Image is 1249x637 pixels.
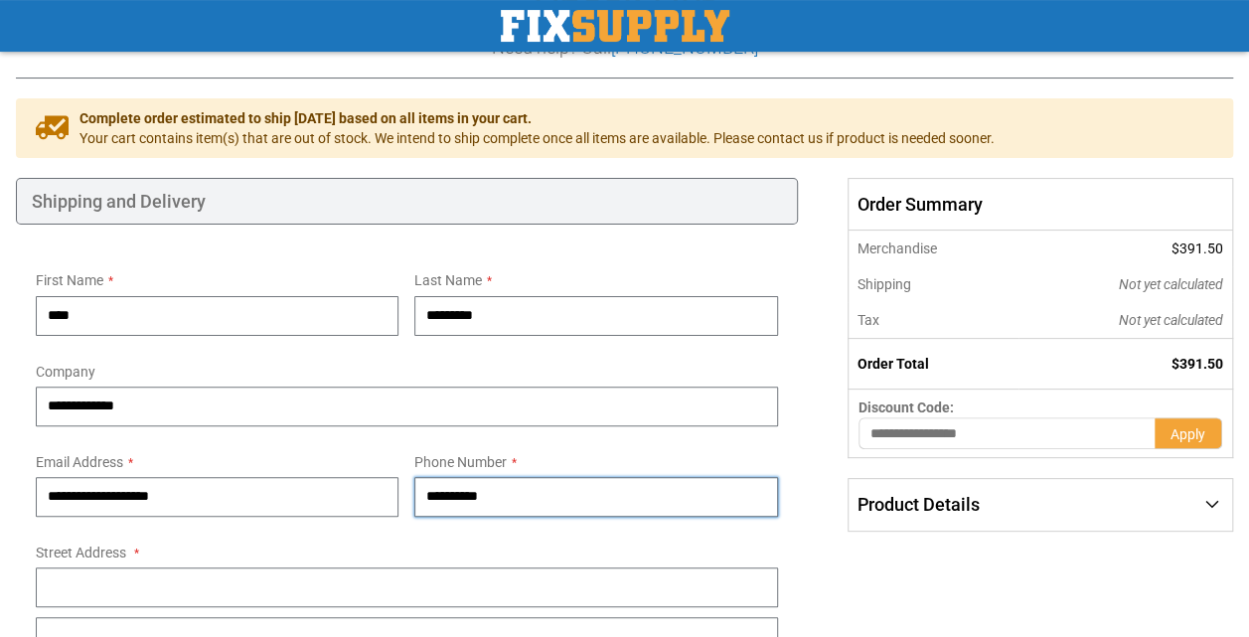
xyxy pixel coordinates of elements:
span: Phone Number [414,454,507,470]
strong: Order Total [858,356,929,372]
span: Not yet calculated [1119,312,1223,328]
span: $391.50 [1171,356,1223,372]
div: Shipping and Delivery [16,178,798,226]
span: $391.50 [1171,240,1223,256]
span: Apply [1171,426,1205,442]
span: Company [36,364,95,380]
a: store logo [501,10,729,42]
img: Fix Industrial Supply [501,10,729,42]
span: Email Address [36,454,123,470]
span: Street Address [36,545,126,560]
span: Complete order estimated to ship [DATE] based on all items in your cart. [79,108,995,128]
span: Shipping [858,276,911,292]
h3: Need help? Call [16,38,1233,58]
button: Apply [1155,417,1222,449]
span: Last Name [414,272,482,288]
span: First Name [36,272,103,288]
span: Product Details [858,494,980,515]
span: Not yet calculated [1119,276,1223,292]
span: Order Summary [848,178,1233,232]
span: Discount Code: [859,399,954,415]
th: Tax [848,302,1018,339]
th: Merchandise [848,231,1018,266]
span: Your cart contains item(s) that are out of stock. We intend to ship complete once all items are a... [79,128,995,148]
